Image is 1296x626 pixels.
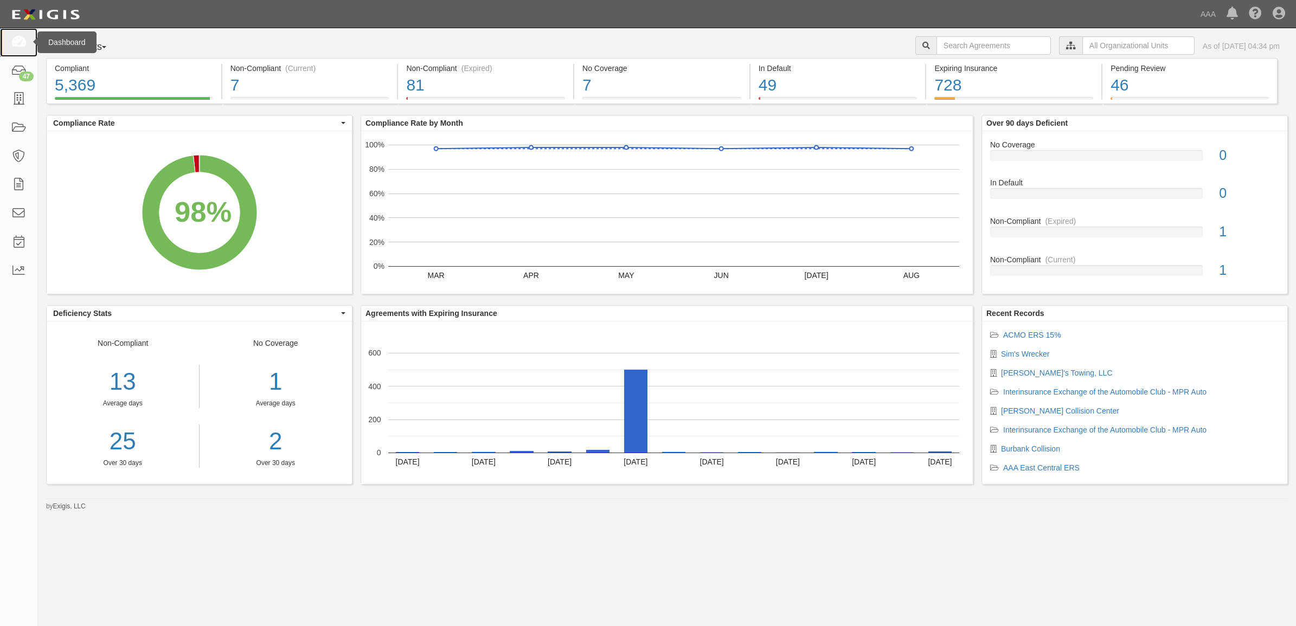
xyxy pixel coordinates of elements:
[982,254,1287,265] div: Non-Compliant
[1102,97,1278,106] a: Pending Review46
[903,271,920,280] text: AUG
[208,365,344,399] div: 1
[986,309,1044,318] b: Recent Records
[1001,369,1113,377] a: [PERSON_NAME]'s Towing, LLC
[1211,222,1287,242] div: 1
[472,457,496,466] text: [DATE]
[365,140,384,149] text: 100%
[982,139,1287,150] div: No Coverage
[200,338,352,468] div: No Coverage
[365,119,463,127] b: Compliance Rate by Month
[804,271,828,280] text: [DATE]
[934,74,1093,97] div: 728
[1001,350,1050,358] a: Sim's Wrecker
[53,118,338,128] span: Compliance Rate
[369,214,384,222] text: 40%
[1001,444,1060,453] a: Burbank Collision
[208,424,344,459] a: 2
[1249,8,1262,21] i: Help Center - Complianz
[47,459,199,468] div: Over 30 days
[406,63,565,74] div: Non-Compliant (Expired)
[776,457,800,466] text: [DATE]
[624,457,647,466] text: [DATE]
[19,72,34,81] div: 47
[1003,463,1080,472] a: AAA East Central ERS
[47,338,200,468] div: Non-Compliant
[428,271,445,280] text: MAR
[990,139,1279,178] a: No Coverage0
[47,365,199,399] div: 13
[982,216,1287,227] div: Non-Compliant
[369,237,384,246] text: 20%
[47,131,352,294] svg: A chart.
[361,321,973,484] svg: A chart.
[990,254,1279,285] a: Non-Compliant(Current)1
[369,165,384,173] text: 80%
[926,97,1101,106] a: Expiring Insurance728
[377,448,381,457] text: 0
[368,349,381,357] text: 600
[208,459,344,468] div: Over 30 days
[990,177,1279,216] a: In Default0
[175,191,232,232] div: 98%
[750,97,926,106] a: In Default49
[759,74,918,97] div: 49
[1003,388,1207,396] a: Interinsurance Exchange of the Automobile Club - MPR Auto
[574,97,749,106] a: No Coverage7
[374,262,384,270] text: 0%
[53,502,86,510] a: Exigis, LLC
[982,177,1287,188] div: In Default
[523,271,539,280] text: APR
[396,457,420,466] text: [DATE]
[714,271,729,280] text: JUN
[1003,425,1207,434] a: Interinsurance Exchange of the Automobile Club - MPR Auto
[986,119,1068,127] b: Over 90 days Deficient
[1082,36,1195,55] input: All Organizational Units
[47,306,352,321] button: Deficiency Stats
[990,216,1279,254] a: Non-Compliant(Expired)1
[230,63,389,74] div: Non-Compliant (Current)
[461,63,492,74] div: (Expired)
[934,63,1093,74] div: Expiring Insurance
[208,399,344,408] div: Average days
[548,457,572,466] text: [DATE]
[1211,184,1287,203] div: 0
[1001,406,1119,415] a: [PERSON_NAME] Collision Center
[368,382,381,390] text: 400
[582,63,741,74] div: No Coverage
[406,74,565,97] div: 81
[8,5,83,24] img: logo-5460c22ac91f19d4615b14bd174203de0afe785f0fc80cf4dbbc73dc1793850b.png
[618,271,634,280] text: MAY
[361,131,973,294] svg: A chart.
[852,457,876,466] text: [DATE]
[1045,216,1076,227] div: (Expired)
[1211,146,1287,165] div: 0
[1111,74,1269,97] div: 46
[936,36,1051,55] input: Search Agreements
[582,74,741,97] div: 7
[1211,261,1287,280] div: 1
[1045,254,1075,265] div: (Current)
[1003,331,1061,339] a: ACMO ERS 15%
[368,415,381,424] text: 200
[1111,63,1269,74] div: Pending Review
[1195,3,1221,25] a: AAA
[222,97,397,106] a: Non-Compliant(Current)7
[55,63,213,74] div: Compliant
[230,74,389,97] div: 7
[46,97,221,106] a: Compliant5,369
[759,63,918,74] div: In Default
[700,457,724,466] text: [DATE]
[47,424,199,459] a: 25
[53,308,338,319] span: Deficiency Stats
[37,31,97,53] div: Dashboard
[55,74,213,97] div: 5,369
[365,309,497,318] b: Agreements with Expiring Insurance
[47,115,352,131] button: Compliance Rate
[1203,41,1280,51] div: As of [DATE] 04:34 pm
